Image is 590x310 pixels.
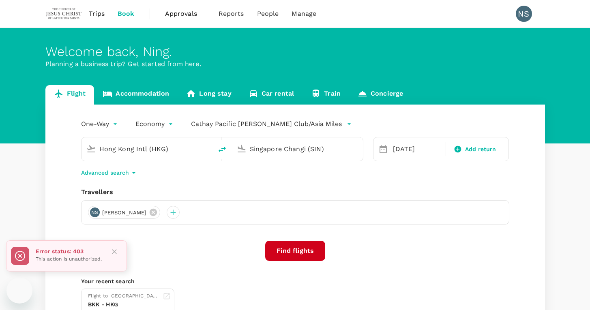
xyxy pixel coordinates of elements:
[81,118,119,130] div: One-Way
[191,119,352,129] button: Cathay Pacific [PERSON_NAME] Club/Asia Miles
[349,85,412,105] a: Concierge
[45,5,83,23] img: The Malaysian Church of Jesus Christ of Latter-day Saints
[516,6,532,22] div: NS
[90,207,100,217] div: NS
[257,9,279,19] span: People
[36,247,102,255] p: Error status: 403
[88,300,159,309] div: BKK - HKG
[45,85,94,105] a: Flight
[45,44,545,59] div: Welcome back , Ning .
[292,9,316,19] span: Manage
[81,169,129,177] p: Advanced search
[36,255,102,263] p: This action is unauthorized.
[265,241,325,261] button: Find flights
[390,141,444,157] div: [DATE]
[88,292,159,300] div: Flight to [GEOGRAPHIC_DATA]
[6,278,32,304] iframe: Button to launch messaging window
[212,140,232,159] button: delete
[357,148,359,150] button: Open
[207,148,208,150] button: Open
[240,85,303,105] a: Car rental
[45,59,545,69] p: Planning a business trip? Get started from here.
[191,119,342,129] p: Cathay Pacific [PERSON_NAME] Club/Asia Miles
[108,246,120,258] button: Close
[81,277,509,285] p: Your recent search
[165,9,206,19] span: Approvals
[99,143,195,155] input: Depart from
[135,118,175,130] div: Economy
[303,85,349,105] a: Train
[118,9,135,19] span: Book
[81,187,509,197] div: Travellers
[97,209,152,217] span: [PERSON_NAME]
[89,9,105,19] span: Trips
[81,168,139,177] button: Advanced search
[178,85,240,105] a: Long stay
[465,145,496,154] span: Add return
[250,143,346,155] input: Going to
[88,206,161,219] div: NS[PERSON_NAME]
[94,85,178,105] a: Accommodation
[219,9,244,19] span: Reports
